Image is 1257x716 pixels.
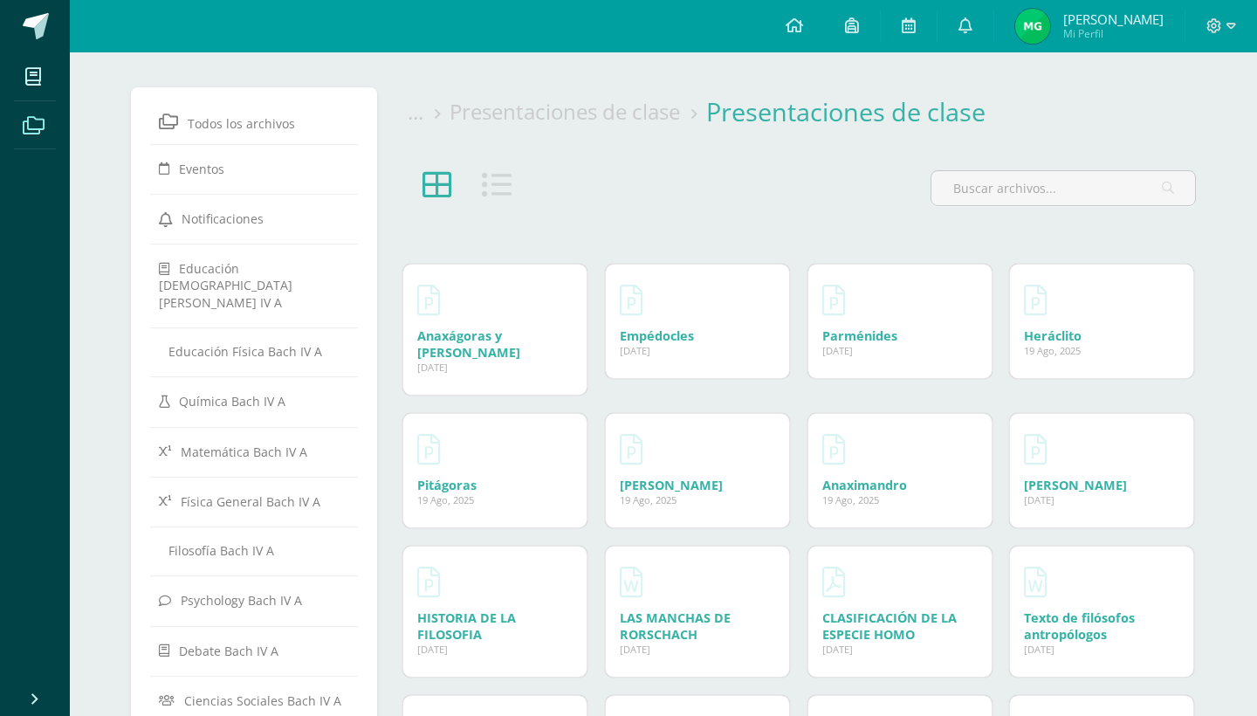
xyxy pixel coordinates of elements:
img: 513a5fb36f0f51b28d8b6154c48f5937.png [1015,9,1050,44]
div: 19 Ago, 2025 [1024,344,1179,357]
a: Descargar Anaximandro.pptx [822,428,845,470]
div: [DATE] [620,344,775,357]
a: LAS MANCHAS DE RORSCHACH [620,609,731,643]
span: Psychology Bach IV A [181,592,302,609]
div: Descargar HISTORIA DE LA FILOSOFIA.pptx [417,609,573,643]
a: Descargar CLASIFICACIÓN DE LA ESPECIE HOMO.pdf [822,561,845,602]
a: Debate Bach IV A [159,635,349,666]
div: Descargar Texto de filósofos antropólogos.docx [1024,609,1179,643]
span: [PERSON_NAME] [1063,10,1164,28]
div: [DATE] [822,344,978,357]
a: Heráclito [1024,327,1082,344]
a: CLASIFICACIÓN DE LA ESPECIE HOMO [822,609,957,643]
div: Descargar Anaximandro.pptx [822,477,978,493]
a: Descargar Anaxágoras y Demócrito.pptx [417,279,440,320]
span: Eventos [179,161,224,177]
a: Educación Física Bach IV A [159,336,349,367]
div: Descargar Pitágoras.pptx [417,477,573,493]
a: Química Bach IV A [159,385,349,417]
a: Pitágoras [417,477,477,493]
span: Matemática Bach IV A [181,443,307,459]
a: Descargar LAS MANCHAS DE RORSCHACH.docx [620,561,642,602]
span: Educación Física Bach IV A [168,343,322,360]
div: [DATE] [417,643,573,656]
span: Educación [DEMOGRAPHIC_DATA][PERSON_NAME] IV A [159,260,292,310]
a: Descargar Empédocles.pptx [620,279,642,320]
span: Debate Bach IV A [179,643,278,659]
a: [PERSON_NAME] [620,477,723,493]
a: Descargar Texto de filósofos antropólogos.docx [1024,561,1047,602]
a: Matemática Bach IV A [159,436,349,467]
div: Descargar LAS MANCHAS DE RORSCHACH.docx [620,609,775,643]
div: ... [408,97,450,126]
a: ... [408,97,423,126]
div: Descargar Parménides.pptx [822,327,978,344]
a: Todos los archivos [159,106,349,137]
a: Anaxágoras y [PERSON_NAME] [417,327,520,361]
div: Descargar Empédocles.pptx [620,327,775,344]
a: [PERSON_NAME] [1024,477,1127,493]
div: Descargar Anaximeno.pptx [620,477,775,493]
a: Descargar Parménides.pptx [822,279,845,320]
div: [DATE] [417,361,573,374]
div: Descargar Anaxágoras y Demócrito.pptx [417,327,573,361]
a: Empédocles [620,327,694,344]
div: [DATE] [1024,643,1179,656]
div: [DATE] [620,643,775,656]
div: Descargar Tales de Mileto.pptx [1024,477,1179,493]
span: Todos los archivos [188,115,295,132]
a: Presentaciones de clase [706,94,986,128]
div: 19 Ago, 2025 [417,493,573,506]
div: 19 Ago, 2025 [620,493,775,506]
a: Descargar Anaximeno.pptx [620,428,642,470]
input: Buscar archivos... [931,171,1195,205]
div: 19 Ago, 2025 [822,493,978,506]
div: Descargar CLASIFICACIÓN DE LA ESPECIE HOMO.pdf [822,609,978,643]
div: Presentaciones de clase [706,94,1012,128]
span: Filosofía Bach IV A [168,542,274,559]
a: Descargar Tales de Mileto.pptx [1024,428,1047,470]
a: Notificaciones [159,203,349,234]
span: Ciencias Sociales Bach IV A [184,692,341,709]
a: Presentaciones de clase [450,97,680,126]
a: Educación [DEMOGRAPHIC_DATA][PERSON_NAME] IV A [159,252,349,317]
a: Descargar Pitágoras.pptx [417,428,440,470]
a: Eventos [159,153,349,184]
a: Física General Bach IV A [159,485,349,517]
a: Descargar Heráclito.pptx [1024,279,1047,320]
span: Mi Perfil [1063,26,1164,41]
a: Parménides [822,327,897,344]
a: Texto de filósofos antropólogos [1024,609,1135,643]
a: Psychology Bach IV A [159,584,349,616]
div: [DATE] [822,643,978,656]
a: Ciencias Sociales Bach IV A [159,685,349,716]
span: Notificaciones [182,210,264,227]
a: HISTORIA DE LA FILOSOFIA [417,609,516,643]
a: Anaximandro [822,477,907,493]
div: Descargar Heráclito.pptx [1024,327,1179,344]
span: Física General Bach IV A [181,493,320,510]
a: Descargar HISTORIA DE LA FILOSOFIA.pptx [417,561,440,602]
div: Presentaciones de clase [450,97,706,126]
div: [DATE] [1024,493,1179,506]
a: Filosofía Bach IV A [159,535,349,566]
span: Química Bach IV A [179,393,285,410]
